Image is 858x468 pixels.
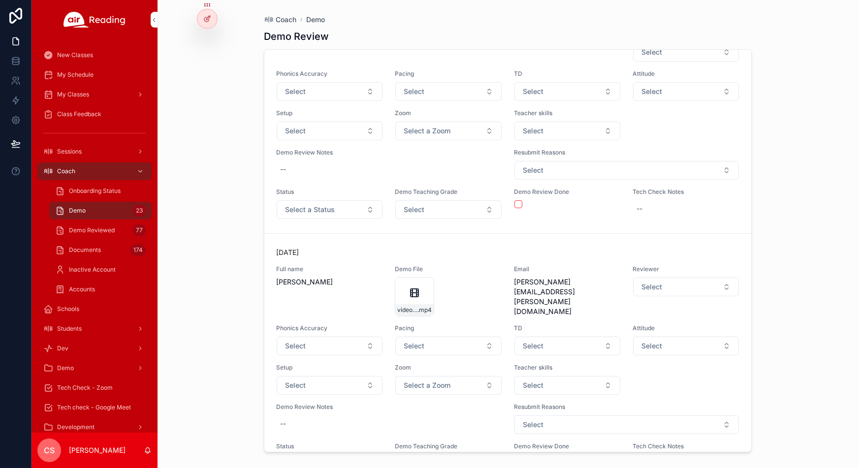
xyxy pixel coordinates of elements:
a: Coach [37,162,152,180]
span: Teacher skills [514,109,621,117]
span: Coach [57,167,75,175]
a: Development [37,418,152,436]
span: .mp4 [417,306,432,314]
img: App logo [64,12,126,28]
span: Attitude [633,324,739,332]
span: Resubmit Reasons [514,403,740,411]
button: Select Button [514,161,739,180]
div: -- [636,204,642,214]
span: Demo Review Notes [276,149,502,156]
span: TD [514,70,621,78]
span: Setup [276,109,383,117]
button: Select Button [514,337,620,355]
a: Documents174 [49,241,152,259]
button: Select Button [277,122,382,140]
div: 77 [133,224,146,236]
span: Select [285,126,306,136]
a: Demo Reviewed77 [49,221,152,239]
span: Reviewer [633,265,739,273]
a: Demo23 [49,202,152,219]
button: Select Button [633,278,739,296]
span: Sessions [57,148,82,156]
span: Select [641,341,662,351]
span: Select [285,341,306,351]
span: Pacing [395,324,502,332]
span: TD [514,324,621,332]
span: Inactive Account [69,266,116,274]
span: video1413558874 [397,306,417,314]
span: Phonics Accuracy [276,324,383,332]
a: Class Feedback [37,105,152,123]
span: Coach [276,15,296,25]
span: Select [404,87,424,96]
span: Select [285,87,306,96]
button: Select Button [395,337,501,355]
span: Email [514,265,621,273]
span: New Classes [57,51,93,59]
span: Zoom [395,364,502,372]
a: Demo [37,359,152,377]
span: Demo Teaching Grade [395,188,502,196]
button: Select Button [514,415,739,434]
a: New Classes [37,46,152,64]
div: 174 [130,244,146,256]
span: Dev [57,344,68,352]
a: Schools [37,300,152,318]
span: Phonics Accuracy [276,70,383,78]
span: Select [523,87,543,96]
span: My Classes [57,91,89,98]
span: Select [404,341,424,351]
a: Accounts [49,281,152,298]
button: Select Button [395,82,501,101]
button: Select Button [514,376,620,395]
span: Select [404,205,424,215]
p: [PERSON_NAME] [69,445,126,455]
span: Select [523,165,543,175]
button: Select Button [395,122,501,140]
span: Pacing [395,70,502,78]
span: Documents [69,246,101,254]
span: Tech check - Google Meet [57,404,131,411]
span: Demo [57,364,74,372]
a: Onboarding Status [49,182,152,200]
button: Select Button [277,337,382,355]
span: Select [523,341,543,351]
span: Development [57,423,95,431]
span: [PERSON_NAME] [276,277,383,287]
h1: Demo Review [264,30,329,43]
span: My Schedule [57,71,94,79]
span: Select [641,87,662,96]
span: Schools [57,305,79,313]
span: Accounts [69,285,95,293]
span: CS [44,444,55,456]
button: Select Button [514,122,620,140]
div: -- [280,419,286,429]
span: Select [523,380,543,390]
button: Select Button [277,376,382,395]
button: Select Button [633,337,739,355]
span: Demo Review Done [514,442,621,450]
span: Select a Status [285,205,335,215]
div: scrollable content [32,39,158,433]
span: Select a Zoom [404,126,450,136]
button: Select Button [633,82,739,101]
span: Select [285,380,306,390]
span: Select [641,47,662,57]
span: Demo Teaching Grade [395,442,502,450]
a: My Classes [37,86,152,103]
span: Demo Reviewed [69,226,115,234]
span: Demo [69,207,86,215]
span: [PERSON_NAME][EMAIL_ADDRESS][PERSON_NAME][DOMAIN_NAME] [514,277,621,316]
button: Select Button [633,43,739,62]
div: -- [280,164,286,174]
span: Tech Check - Zoom [57,384,113,392]
a: Coach [264,15,296,25]
span: Demo Review Notes [276,403,502,411]
span: Teacher skills [514,364,621,372]
span: Class Feedback [57,110,101,118]
span: Tech Check Notes [633,188,739,196]
div: 23 [133,205,146,217]
span: Select [641,282,662,292]
span: Status [276,188,383,196]
button: Select Button [277,82,382,101]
